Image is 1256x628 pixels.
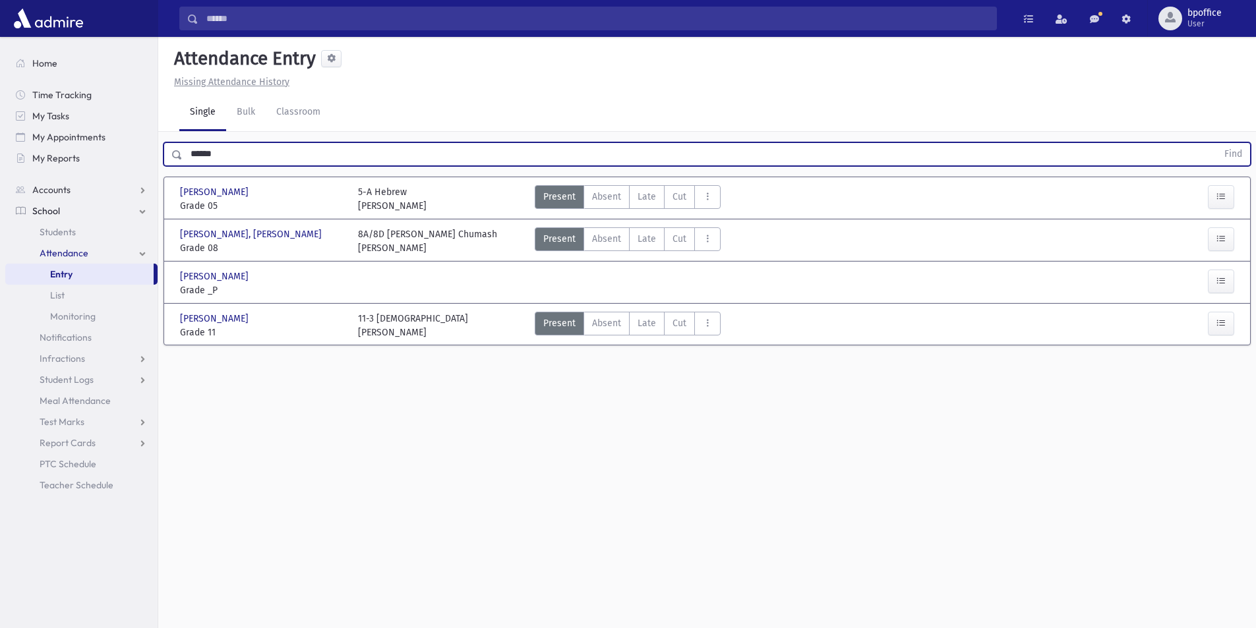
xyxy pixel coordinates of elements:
span: Teacher Schedule [40,479,113,491]
span: Cut [673,190,686,204]
a: Teacher Schedule [5,474,158,496]
span: Monitoring [50,310,96,322]
span: Late [638,316,656,330]
a: Students [5,221,158,243]
span: Notifications [40,331,92,343]
div: AttTypes [535,185,721,213]
span: bpoffice [1187,8,1222,18]
span: List [50,289,65,301]
img: AdmirePro [11,5,86,32]
span: Student Logs [40,374,94,385]
div: AttTypes [535,312,721,339]
span: Report Cards [40,437,96,449]
a: Attendance [5,243,158,264]
a: Single [179,94,226,131]
a: Test Marks [5,411,158,432]
a: My Reports [5,148,158,169]
a: Report Cards [5,432,158,453]
span: My Appointments [32,131,105,143]
a: Student Logs [5,369,158,390]
span: Entry [50,268,73,280]
a: Notifications [5,327,158,348]
a: Meal Attendance [5,390,158,411]
span: Time Tracking [32,89,92,101]
input: Search [198,7,996,30]
div: 5-A Hebrew [PERSON_NAME] [358,185,427,213]
a: List [5,285,158,306]
span: Grade _P [180,283,345,297]
button: Find [1216,143,1250,165]
span: Absent [592,232,621,246]
span: Absent [592,190,621,204]
span: User [1187,18,1222,29]
a: PTC Schedule [5,453,158,474]
span: Grade 11 [180,326,345,339]
span: Accounts [32,184,71,196]
div: 11-3 [DEMOGRAPHIC_DATA] [PERSON_NAME] [358,312,468,339]
span: Present [543,190,576,204]
a: Classroom [266,94,331,131]
span: Present [543,316,576,330]
span: Present [543,232,576,246]
a: My Tasks [5,105,158,127]
a: Infractions [5,348,158,369]
span: Test Marks [40,416,84,428]
span: Meal Attendance [40,395,111,407]
a: My Appointments [5,127,158,148]
span: PTC Schedule [40,458,96,470]
a: Missing Attendance History [169,76,289,88]
a: Accounts [5,179,158,200]
span: My Tasks [32,110,69,122]
a: Entry [5,264,154,285]
u: Missing Attendance History [174,76,289,88]
span: Cut [673,316,686,330]
span: Cut [673,232,686,246]
span: [PERSON_NAME], [PERSON_NAME] [180,227,324,241]
h5: Attendance Entry [169,47,316,70]
a: Time Tracking [5,84,158,105]
span: Late [638,232,656,246]
span: Attendance [40,247,88,259]
a: Home [5,53,158,74]
span: Grade 08 [180,241,345,255]
span: Students [40,226,76,238]
div: 8A/8D [PERSON_NAME] Chumash [PERSON_NAME] [358,227,497,255]
span: Infractions [40,353,85,364]
span: Late [638,190,656,204]
div: AttTypes [535,227,721,255]
span: [PERSON_NAME] [180,312,251,326]
a: Bulk [226,94,266,131]
span: Home [32,57,57,69]
span: Grade 05 [180,199,345,213]
span: [PERSON_NAME] [180,185,251,199]
span: My Reports [32,152,80,164]
span: [PERSON_NAME] [180,270,251,283]
a: School [5,200,158,221]
span: Absent [592,316,621,330]
span: School [32,205,60,217]
a: Monitoring [5,306,158,327]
